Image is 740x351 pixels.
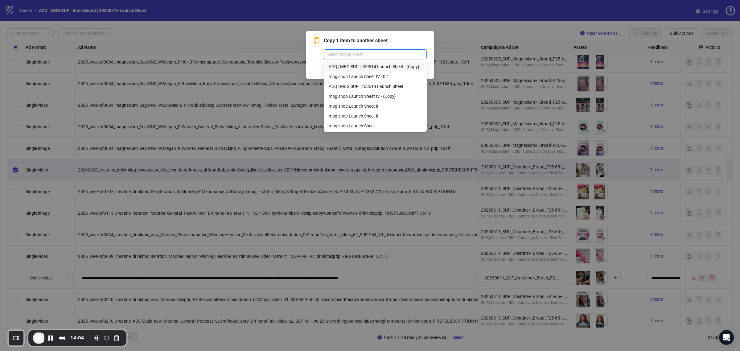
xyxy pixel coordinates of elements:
[329,73,422,80] div: mbg shop Launch Sheet IV - 02
[325,121,425,131] div: mbg shop Launch Sheet
[329,83,422,90] div: ACQ | MBG SUP | 250514 Launch Sheet
[325,101,425,111] div: mbg shop Launch Sheet III
[329,93,422,100] div: mbg shop Launch Sheet IV - {Copy}
[329,103,422,109] div: mbg shop Launch Sheet III
[325,72,425,81] div: mbg shop Launch Sheet IV - 02
[313,37,320,44] span: copy
[329,122,422,129] div: mbg shop Launch Sheet
[325,62,425,72] div: ACQ | MBG SUP | 250514 Launch Sheet - {Copy}
[325,111,425,121] div: mbg shop Launch Sheet II
[329,113,422,119] div: mbg shop Launch Sheet II
[325,91,425,101] div: mbg shop Launch Sheet IV - {Copy}
[325,81,425,91] div: ACQ | MBG SUP | 250514 Launch Sheet
[324,37,427,44] span: Copy 1 item to another sheet
[719,330,734,345] div: Open Intercom Messenger
[329,63,422,70] div: ACQ | MBG SUP | 250514 Launch Sheet - {Copy}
